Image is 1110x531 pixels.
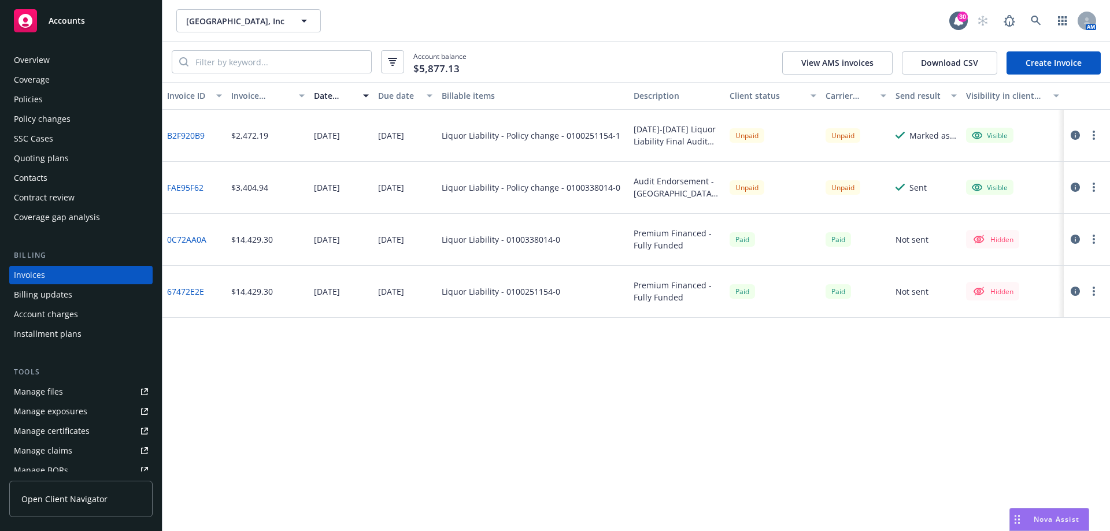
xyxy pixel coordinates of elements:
[730,232,755,247] div: Paid
[14,422,90,440] div: Manage certificates
[972,232,1013,246] div: Hidden
[314,233,340,246] div: [DATE]
[1024,9,1048,32] a: Search
[972,130,1008,140] div: Visible
[821,82,891,110] button: Carrier status
[725,82,821,110] button: Client status
[909,181,927,194] div: Sent
[1009,508,1089,531] button: Nova Assist
[826,180,860,195] div: Unpaid
[9,5,153,37] a: Accounts
[826,284,851,299] div: Paid
[896,233,928,246] div: Not sent
[14,305,78,324] div: Account charges
[231,129,268,142] div: $2,472.19
[314,181,340,194] div: [DATE]
[14,383,63,401] div: Manage files
[314,129,340,142] div: [DATE]
[188,51,371,73] input: Filter by keyword...
[14,169,47,187] div: Contacts
[14,461,68,480] div: Manage BORs
[167,285,204,298] a: 67472E2E
[49,16,85,25] span: Accounts
[9,422,153,440] a: Manage certificates
[378,181,404,194] div: [DATE]
[896,285,928,298] div: Not sent
[972,284,1013,298] div: Hidden
[1007,51,1101,75] a: Create Invoice
[378,90,420,102] div: Due date
[413,51,467,73] span: Account balance
[826,232,851,247] div: Paid
[634,227,720,251] div: Premium Financed - Fully Funded
[231,233,273,246] div: $14,429.30
[378,285,404,298] div: [DATE]
[231,285,273,298] div: $14,429.30
[14,149,69,168] div: Quoting plans
[957,12,968,22] div: 30
[162,82,227,110] button: Invoice ID
[1010,508,1024,530] div: Drag to move
[9,188,153,207] a: Contract review
[634,90,720,102] div: Description
[167,181,203,194] a: FAE95F62
[314,90,356,102] div: Date issued
[9,90,153,109] a: Policies
[442,181,620,194] div: Liquor Liability - Policy change - 0100338014-0
[167,233,206,246] a: 0C72AA0A
[14,266,45,284] div: Invoices
[909,129,957,142] div: Marked as sent
[442,129,620,142] div: Liquor Liability - Policy change - 0100251154-1
[442,285,560,298] div: Liquor Liability - 0100251154-0
[176,9,321,32] button: [GEOGRAPHIC_DATA], Inc
[167,129,205,142] a: B2F920B9
[378,129,404,142] div: [DATE]
[1051,9,1074,32] a: Switch app
[9,129,153,148] a: SSC Cases
[9,169,153,187] a: Contacts
[14,70,50,89] div: Coverage
[826,128,860,143] div: Unpaid
[972,182,1008,192] div: Visible
[9,305,153,324] a: Account charges
[9,461,153,480] a: Manage BORs
[21,493,108,505] span: Open Client Navigator
[730,90,804,102] div: Client status
[634,175,720,199] div: Audit Endorsement - [GEOGRAPHIC_DATA], Inc. - Audit Premium
[14,285,72,304] div: Billing updates
[730,284,755,299] div: Paid
[9,250,153,261] div: Billing
[437,82,629,110] button: Billable items
[14,90,43,109] div: Policies
[961,82,1064,110] button: Visibility in client dash
[378,233,404,246] div: [DATE]
[373,82,438,110] button: Due date
[14,51,50,69] div: Overview
[1034,514,1079,524] span: Nova Assist
[9,51,153,69] a: Overview
[442,90,624,102] div: Billable items
[891,82,961,110] button: Send result
[966,90,1046,102] div: Visibility in client dash
[309,82,373,110] button: Date issued
[442,233,560,246] div: Liquor Liability - 0100338014-0
[227,82,310,110] button: Invoice amount
[9,366,153,378] div: Tools
[14,402,87,421] div: Manage exposures
[9,402,153,421] a: Manage exposures
[231,90,293,102] div: Invoice amount
[14,325,82,343] div: Installment plans
[9,325,153,343] a: Installment plans
[9,441,153,460] a: Manage claims
[730,128,764,143] div: Unpaid
[998,9,1021,32] a: Report a Bug
[730,180,764,195] div: Unpaid
[314,285,340,298] div: [DATE]
[167,90,209,102] div: Invoice ID
[14,129,53,148] div: SSC Cases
